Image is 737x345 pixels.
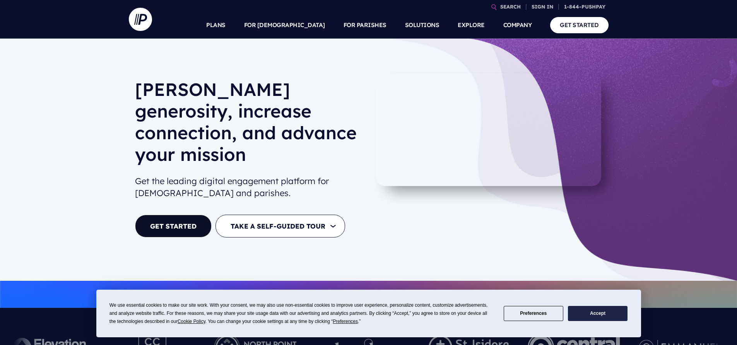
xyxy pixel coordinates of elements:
button: Preferences [504,306,563,321]
h2: Get the leading digital engagement platform for [DEMOGRAPHIC_DATA] and parishes. [135,172,363,202]
button: Accept [568,306,628,321]
a: GET STARTED [135,215,212,237]
a: GET STARTED [550,17,609,33]
span: Preferences [333,319,358,324]
h1: [PERSON_NAME] generosity, increase connection, and advance your mission [135,79,363,171]
a: COMPANY [503,12,532,39]
div: Cookie Consent Prompt [96,290,641,337]
p: Catch up on our major AI announcements and [135,286,602,303]
a: FOR [DEMOGRAPHIC_DATA] [244,12,325,39]
a: FOR PARISHES [344,12,386,39]
a: PLANS [206,12,226,39]
a: EXPLORE [458,12,485,39]
a: SOLUTIONS [405,12,439,39]
span: Cookie Policy [178,319,205,324]
div: We use essential cookies to make our site work. With your consent, we may also use non-essential ... [109,301,494,326]
button: TAKE A SELF-GUIDED TOUR [215,215,345,237]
